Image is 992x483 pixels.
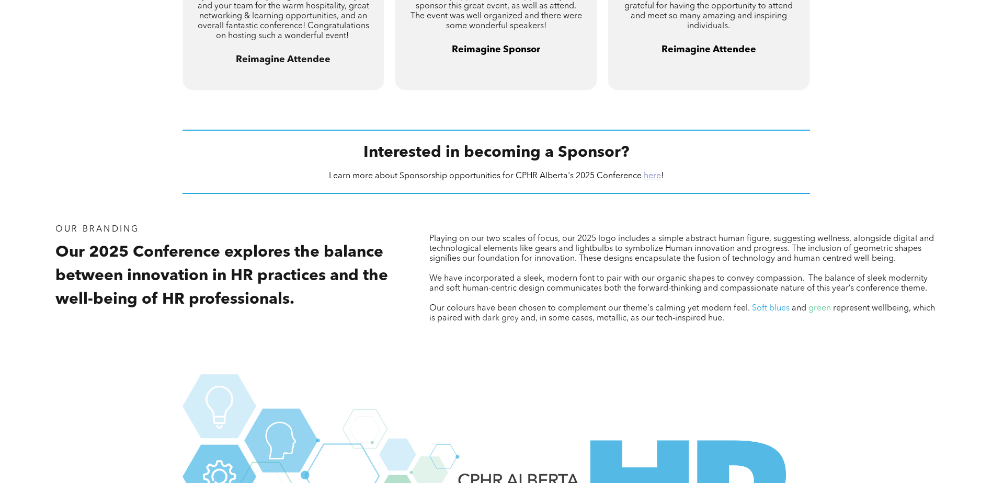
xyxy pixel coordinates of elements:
span: Soft blues [752,304,790,313]
span: Reimagine Attendee [236,55,330,64]
span: dark grey [482,314,519,323]
span: Playing on our two scales of focus, our 2025 logo includes a simple abstract human figure, sugges... [429,235,934,263]
span: We have incorporated a sleek, modern font to pair with our organic shapes to convey compassion. T... [429,274,928,293]
span: Our 2025 Conference explores the balance between innovation in HR practices and the well-being of... [55,245,388,307]
span: Our colours have been chosen to complement our theme's calming yet modern feel. [429,304,750,313]
span: and, in some cases, metallic, as our tech-inspired hue. [521,314,724,323]
span: Our Branding [55,225,139,234]
span: Reimagine Attendee [662,45,756,54]
a: here [644,172,661,180]
span: Reimagine Sponsor [452,45,540,54]
span: ! [661,172,664,180]
span: Interested in becoming a Sponsor? [363,145,629,160]
span: Learn more about Sponsorship opportunities for CPHR Alberta's 2025 Conference [329,172,642,180]
span: and [792,304,806,313]
span: green [808,304,831,313]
